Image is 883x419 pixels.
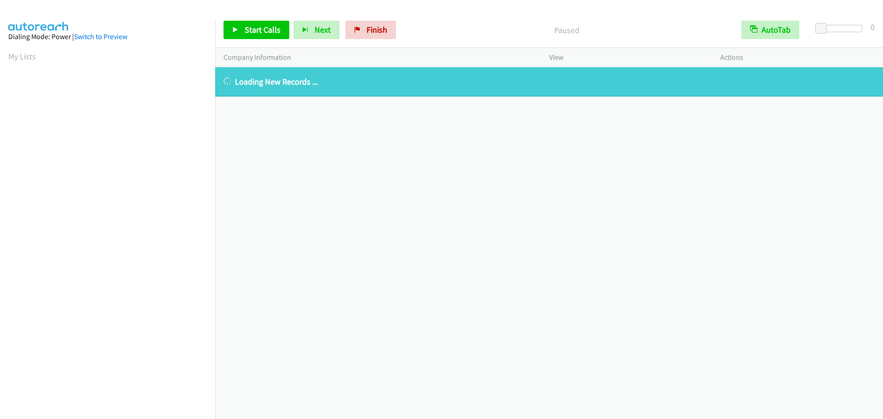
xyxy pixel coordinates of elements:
div: Dialing Mode: Power | [8,31,207,42]
p: Actions [720,52,875,63]
a: Start Calls [224,21,289,39]
p: Company Information [224,52,533,63]
button: AutoTab [741,21,799,39]
span: Finish [367,24,387,35]
span: Start Calls [245,24,281,35]
p: Paused [408,24,725,36]
p: Loading New Records ... [224,75,875,88]
button: Next [293,21,339,39]
div: 0 [871,21,875,33]
a: Finish [345,21,396,39]
span: Next [315,24,331,35]
a: My Lists [8,51,36,62]
div: Delay between calls (in seconds) [820,25,862,32]
p: View [549,52,704,63]
a: Switch to Preview [74,32,127,41]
